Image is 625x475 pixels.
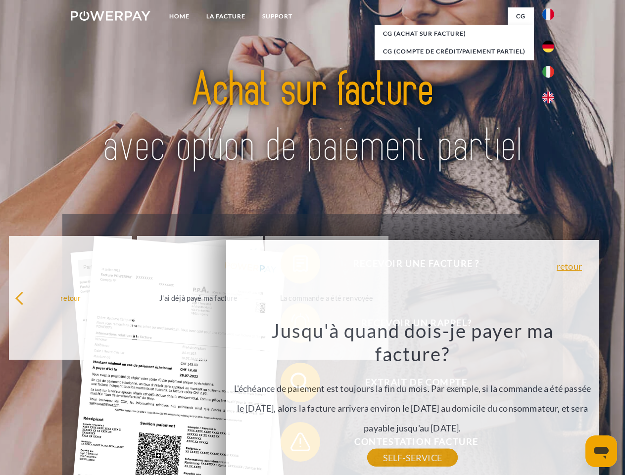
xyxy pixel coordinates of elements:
img: it [542,66,554,78]
h3: Jusqu'à quand dois-je payer ma facture? [232,319,593,366]
img: fr [542,8,554,20]
a: Support [254,7,301,25]
img: en [542,92,554,103]
a: LA FACTURE [198,7,254,25]
div: retour [15,291,126,304]
a: CG (achat sur facture) [375,25,534,43]
a: CG [508,7,534,25]
img: logo-powerpay-white.svg [71,11,150,21]
a: retour [557,262,582,271]
img: title-powerpay_fr.svg [95,47,530,190]
a: Home [161,7,198,25]
div: L'échéance de paiement est toujours la fin du mois. Par exemple, si la commande a été passée le [... [232,319,593,458]
div: J'ai déjà payé ma facture [143,291,254,304]
a: CG (Compte de crédit/paiement partiel) [375,43,534,60]
iframe: Bouton de lancement de la fenêtre de messagerie [585,435,617,467]
a: SELF-SERVICE [367,449,458,467]
img: de [542,41,554,52]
